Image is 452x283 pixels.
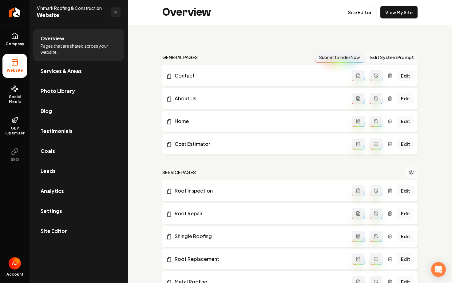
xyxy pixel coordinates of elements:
[162,169,196,175] h2: Service Pages
[3,42,27,46] span: Company
[8,157,22,162] span: SEO
[41,43,117,55] span: Pages that are shared across your website.
[397,138,414,149] a: Edit
[6,272,23,277] span: Account
[9,257,21,269] button: Open user button
[41,227,67,235] span: Site Editor
[41,147,55,155] span: Goals
[352,116,365,127] button: Add admin page prompt
[2,80,27,109] a: Social Media
[166,95,352,102] a: About Us
[41,107,52,115] span: Blog
[431,262,446,277] div: Open Intercom Messenger
[352,93,365,104] button: Add admin page prompt
[41,87,75,95] span: Photo Library
[166,255,352,263] a: Roof Replacement
[2,27,27,51] a: Company
[33,141,124,161] a: Goals
[166,140,352,148] a: Cost Estimator
[166,118,352,125] a: Home
[41,207,62,215] span: Settings
[352,208,365,219] button: Add admin page prompt
[33,221,124,241] a: Site Editor
[397,208,414,219] a: Edit
[380,6,418,18] a: View My Site
[41,167,56,175] span: Leads
[397,70,414,81] a: Edit
[162,6,211,18] h2: Overview
[397,93,414,104] a: Edit
[2,126,27,136] span: GBP Optimizer
[33,61,124,81] a: Services & Areas
[397,253,414,265] a: Edit
[352,185,365,196] button: Add admin page prompt
[2,94,27,104] span: Social Media
[352,253,365,265] button: Add admin page prompt
[166,72,352,79] a: Contact
[41,67,82,75] span: Services & Areas
[352,231,365,242] button: Add admin page prompt
[352,138,365,149] button: Add admin page prompt
[315,52,364,63] button: Submit to IndexNow
[37,11,106,20] span: Website
[397,185,414,196] a: Edit
[397,231,414,242] a: Edit
[2,143,27,167] button: SEO
[33,101,124,121] a: Blog
[166,233,352,240] a: Shingle Roofing
[37,5,106,11] span: Vinmark Roofing & Construction
[33,181,124,201] a: Analytics
[2,112,27,141] a: GBP Optimizer
[9,7,21,17] img: Rebolt Logo
[397,116,414,127] a: Edit
[33,201,124,221] a: Settings
[33,81,124,101] a: Photo Library
[166,187,352,194] a: Roof Inspection
[166,210,352,217] a: Roof Repair
[41,187,64,195] span: Analytics
[33,121,124,141] a: Testimonials
[41,127,73,135] span: Testimonials
[9,257,21,269] img: Austin Jellison
[162,54,198,60] h2: general pages
[352,70,365,81] button: Add admin page prompt
[41,35,64,42] span: Overview
[33,161,124,181] a: Leads
[4,68,26,73] span: Website
[367,52,418,63] button: Edit System Prompt
[343,6,377,18] a: Site Editor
